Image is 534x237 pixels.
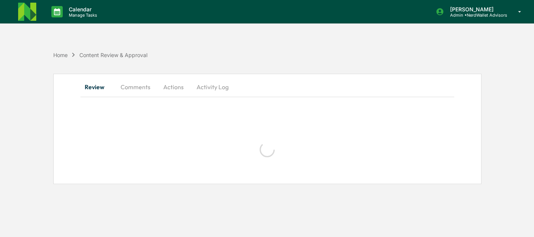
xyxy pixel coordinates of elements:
button: Comments [115,78,156,96]
button: Activity Log [190,78,235,96]
img: logo [18,3,36,21]
div: Content Review & Approval [79,52,147,58]
p: Admin • NerdWallet Advisors [444,12,507,18]
p: [PERSON_NAME] [444,6,507,12]
div: secondary tabs example [80,78,454,96]
div: Home [53,52,68,58]
p: Manage Tasks [63,12,101,18]
p: Calendar [63,6,101,12]
button: Actions [156,78,190,96]
button: Review [80,78,115,96]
